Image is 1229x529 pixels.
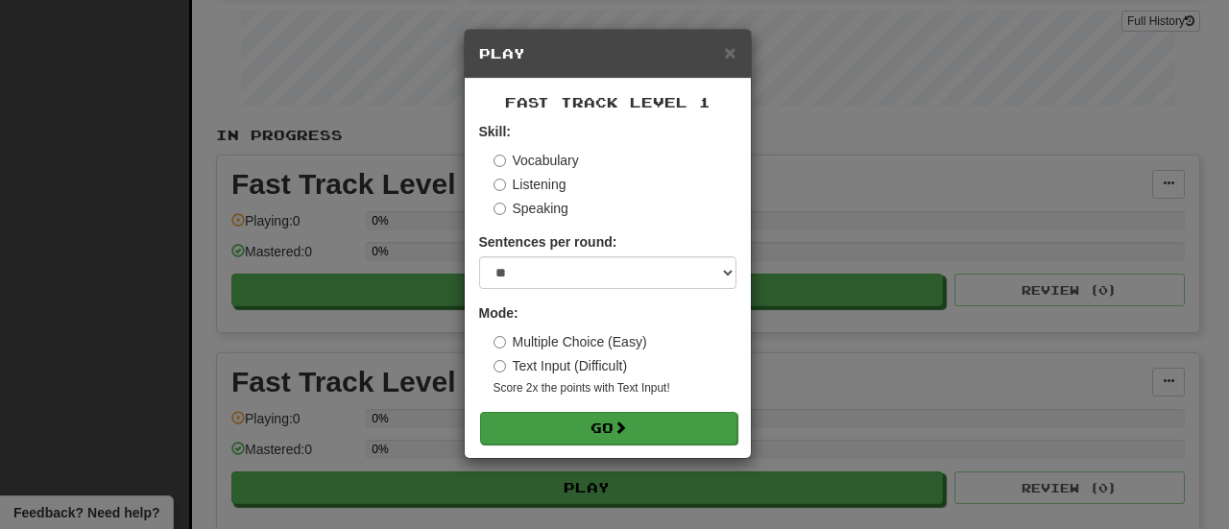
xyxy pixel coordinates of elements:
[494,356,628,375] label: Text Input (Difficult)
[494,332,647,351] label: Multiple Choice (Easy)
[494,203,506,215] input: Speaking
[494,179,506,191] input: Listening
[494,380,736,397] small: Score 2x the points with Text Input !
[479,232,617,252] label: Sentences per round:
[494,199,568,218] label: Speaking
[724,41,735,63] span: ×
[494,175,566,194] label: Listening
[480,412,737,445] button: Go
[494,151,579,170] label: Vocabulary
[479,44,736,63] h5: Play
[494,155,506,167] input: Vocabulary
[494,336,506,349] input: Multiple Choice (Easy)
[505,94,711,110] span: Fast Track Level 1
[724,42,735,62] button: Close
[479,305,518,321] strong: Mode:
[494,360,506,373] input: Text Input (Difficult)
[479,124,511,139] strong: Skill:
